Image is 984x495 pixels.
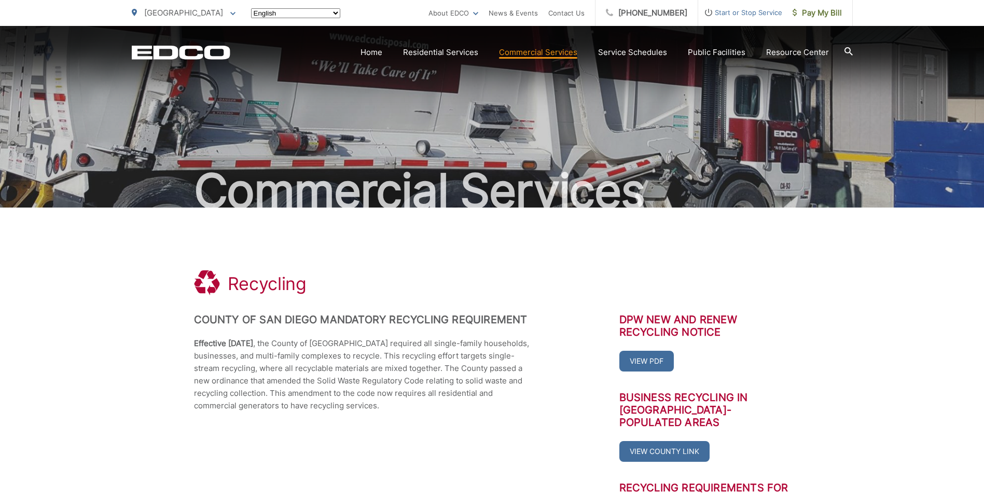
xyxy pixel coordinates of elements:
[144,8,223,18] span: [GEOGRAPHIC_DATA]
[619,391,791,429] h2: Business Recycling in [GEOGRAPHIC_DATA]-Populated Areas
[403,46,478,59] a: Residential Services
[489,7,538,19] a: News & Events
[619,313,791,338] h2: DPW New and Renew Recycling Notice
[793,7,842,19] span: Pay My Bill
[598,46,667,59] a: Service Schedules
[688,46,745,59] a: Public Facilities
[228,273,307,294] h1: Recycling
[361,46,382,59] a: Home
[619,441,710,462] a: View County Link
[428,7,478,19] a: About EDCO
[194,338,253,348] strong: Effective [DATE]
[194,337,536,412] p: , the County of [GEOGRAPHIC_DATA] required all single-family households, businesses, and multi-fa...
[251,8,340,18] select: Select a language
[499,46,577,59] a: Commercial Services
[132,45,230,60] a: EDCD logo. Return to the homepage.
[194,313,536,326] h2: County of San Diego Mandatory Recycling Requirement
[132,165,853,217] h2: Commercial Services
[619,351,674,372] a: View PDF
[766,46,829,59] a: Resource Center
[548,7,585,19] a: Contact Us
